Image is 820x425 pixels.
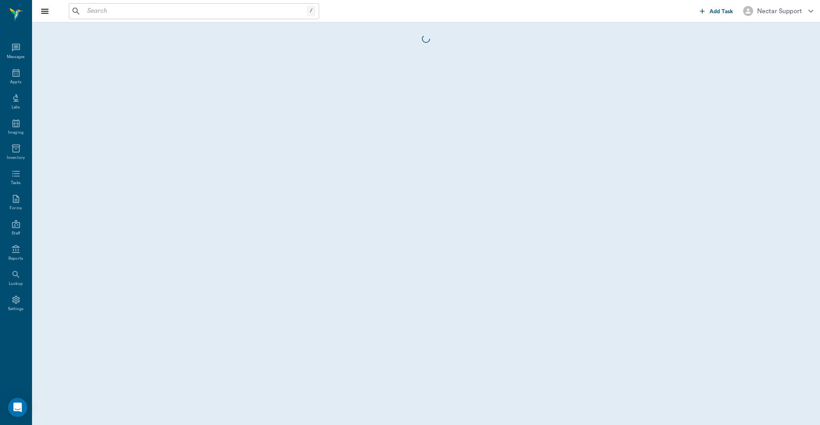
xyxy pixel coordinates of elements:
[307,6,316,16] div: /
[7,54,25,60] div: Messages
[84,6,307,17] input: Search
[697,4,737,18] button: Add Task
[757,6,802,16] div: Nectar Support
[737,4,820,18] button: Nectar Support
[8,398,27,417] div: Open Intercom Messenger
[37,3,53,19] button: Close drawer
